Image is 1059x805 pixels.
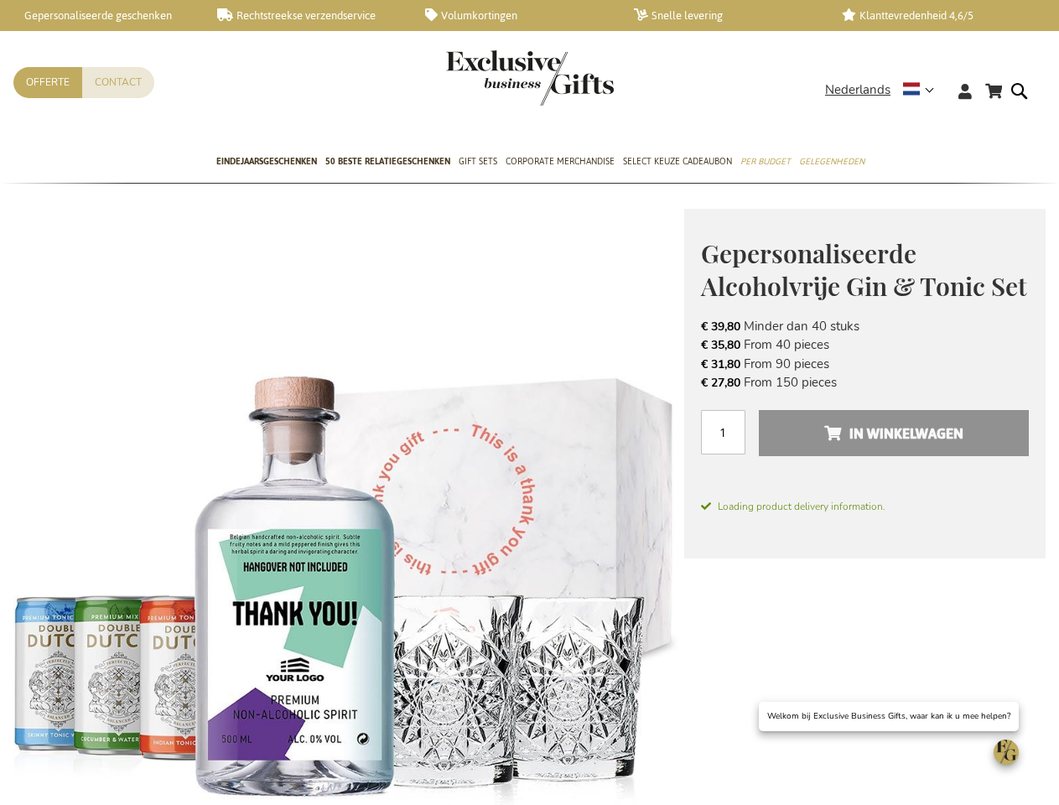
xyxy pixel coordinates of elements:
[799,153,864,170] span: Gelegenheden
[701,317,1029,335] li: Minder dan 40 stuks
[623,142,732,184] a: Select Keuze Cadeaubon
[459,142,497,184] a: Gift Sets
[446,50,614,106] img: Exclusive Business gifts logo
[701,319,740,335] span: € 39,80
[325,153,450,170] span: 50 beste relatiegeschenken
[701,337,740,353] span: € 35,80
[701,373,1029,392] li: From 150 pieces
[701,355,1029,373] li: From 90 pieces
[506,153,615,170] span: Corporate Merchandise
[701,356,740,372] span: € 31,80
[701,375,740,391] span: € 27,80
[13,67,82,98] a: Offerte
[740,142,791,184] a: Per Budget
[82,67,154,98] a: Contact
[459,153,497,170] span: Gift Sets
[425,8,607,23] a: Volumkortingen
[740,153,791,170] span: Per Budget
[701,410,745,454] input: Aantal
[799,142,864,184] a: Gelegenheden
[506,142,615,184] a: Corporate Merchandise
[842,8,1024,23] a: Klanttevredenheid 4,6/5
[701,236,1027,303] span: Gepersonaliseerde Alcoholvrije Gin & Tonic Set
[446,50,530,106] a: store logo
[216,153,317,170] span: Eindejaarsgeschenken
[825,80,890,100] span: Nederlands
[325,142,450,184] a: 50 beste relatiegeschenken
[216,142,317,184] a: Eindejaarsgeschenken
[623,153,732,170] span: Select Keuze Cadeaubon
[8,8,190,23] a: Gepersonaliseerde geschenken
[701,499,1029,514] span: Loading product delivery information.
[701,335,1029,354] li: From 40 pieces
[634,8,816,23] a: Snelle levering
[217,8,399,23] a: Rechtstreekse verzendservice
